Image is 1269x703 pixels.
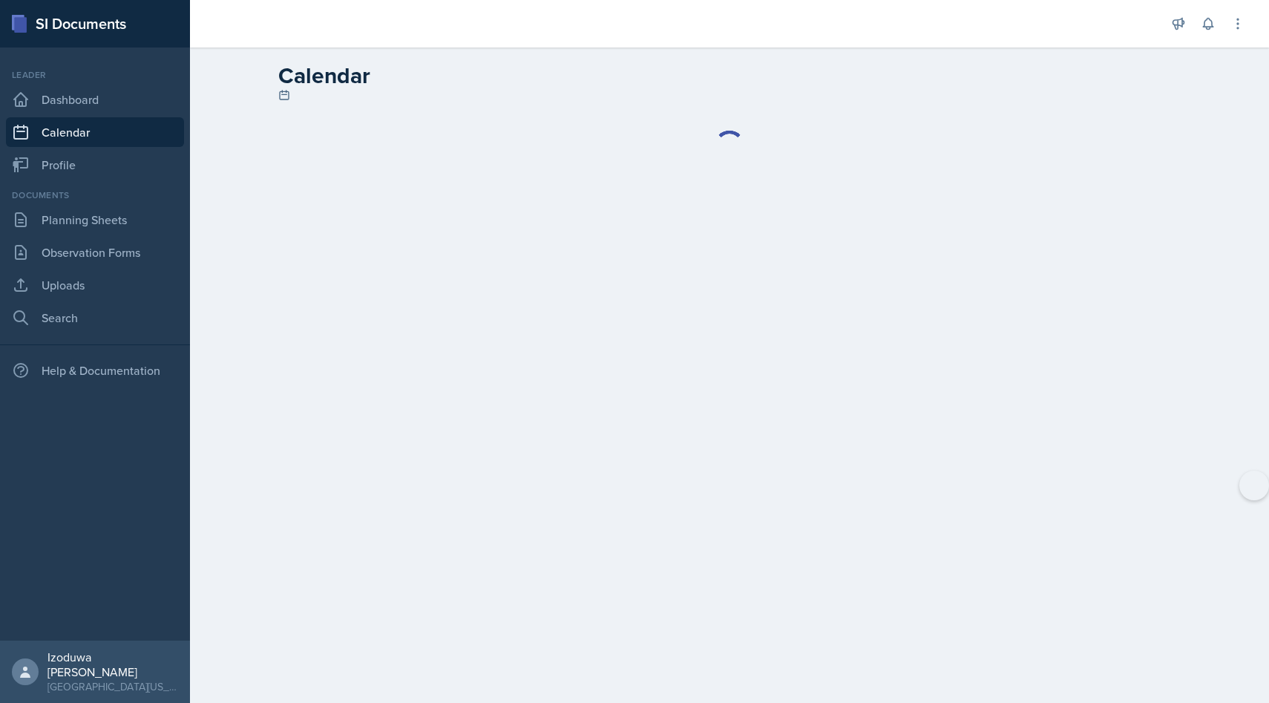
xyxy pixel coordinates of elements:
[6,150,184,180] a: Profile
[6,117,184,147] a: Calendar
[6,270,184,300] a: Uploads
[6,356,184,385] div: Help & Documentation
[6,238,184,267] a: Observation Forms
[6,303,184,333] a: Search
[6,189,184,202] div: Documents
[6,205,184,235] a: Planning Sheets
[47,650,178,679] div: Izoduwa [PERSON_NAME]
[6,68,184,82] div: Leader
[47,679,178,694] div: [GEOGRAPHIC_DATA][US_STATE]
[278,62,1181,89] h2: Calendar
[6,85,184,114] a: Dashboard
